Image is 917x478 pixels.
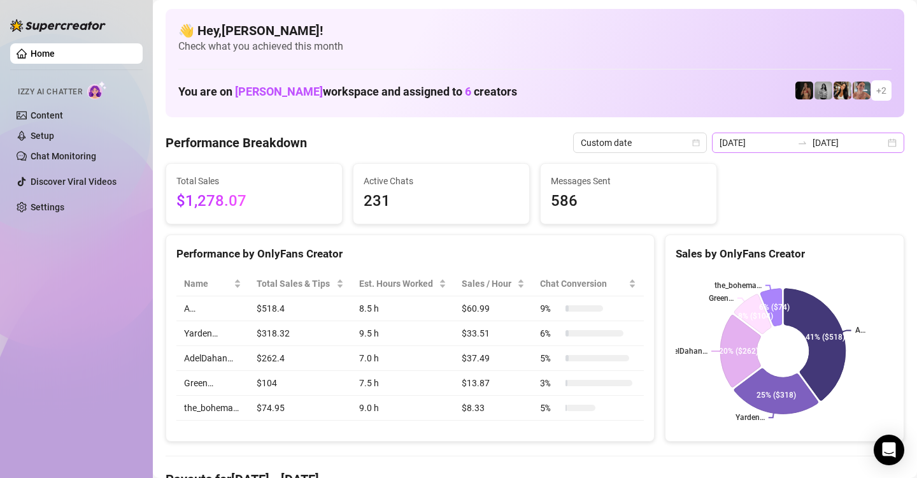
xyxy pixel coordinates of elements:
span: 6 [465,85,471,98]
img: logo-BBDzfeDw.svg [10,19,106,32]
span: Chat Conversion [540,277,626,291]
th: Sales / Hour [454,272,532,296]
span: 9 % [540,301,560,315]
img: AdelDahan [834,82,851,99]
span: Active Chats [364,174,519,188]
span: Custom date [581,133,699,152]
td: 9.5 h [352,321,455,346]
td: 7.0 h [352,346,455,371]
div: Est. Hours Worked [359,277,437,291]
span: 6 % [540,326,560,340]
td: $37.49 [454,346,532,371]
span: 5 % [540,351,560,365]
a: Chat Monitoring [31,151,96,161]
img: AI Chatter [87,81,107,99]
td: the_bohema… [176,396,249,421]
th: Name [176,272,249,296]
td: AdelDahan… [176,346,249,371]
td: $318.32 [249,321,352,346]
span: 231 [364,189,519,214]
td: $104 [249,371,352,396]
span: Sales / Hour [462,277,514,291]
td: $518.4 [249,296,352,321]
a: Setup [31,131,54,141]
td: 8.5 h [352,296,455,321]
a: Home [31,48,55,59]
text: AdelDahan… [664,347,707,356]
span: to [797,138,807,148]
div: Sales by OnlyFans Creator [676,245,893,263]
a: Settings [31,202,64,212]
span: 586 [551,189,706,214]
td: 9.0 h [352,396,455,421]
td: $8.33 [454,396,532,421]
span: Izzy AI Chatter [18,86,82,98]
span: [PERSON_NAME] [235,85,323,98]
span: calendar [692,139,700,147]
td: Yarden… [176,321,249,346]
span: + 2 [876,83,886,98]
span: Name [184,277,231,291]
div: Performance by OnlyFans Creator [176,245,644,263]
img: A [814,82,832,99]
span: Check what you achieved this month [178,40,892,54]
td: 7.5 h [352,371,455,396]
td: $13.87 [454,371,532,396]
td: $33.51 [454,321,532,346]
text: the_bohema… [714,281,762,290]
div: Open Intercom Messenger [874,435,904,465]
a: Content [31,110,63,120]
th: Total Sales & Tips [249,272,352,296]
td: $262.4 [249,346,352,371]
input: Start date [720,136,792,150]
th: Chat Conversion [532,272,644,296]
a: Discover Viral Videos [31,177,117,187]
span: 5 % [540,401,560,415]
h4: Performance Breakdown [166,134,307,152]
td: A… [176,296,249,321]
img: Yarden [853,82,871,99]
img: the_bohema [795,82,813,99]
h4: 👋 Hey, [PERSON_NAME] ! [178,22,892,40]
span: swap-right [797,138,807,148]
span: Total Sales & Tips [257,277,334,291]
text: Green… [709,294,734,303]
td: $74.95 [249,396,352,421]
span: Messages Sent [551,174,706,188]
text: Yarden… [736,413,765,422]
td: Green… [176,371,249,396]
span: 3 % [540,376,560,390]
input: End date [813,136,885,150]
span: $1,278.07 [176,189,332,214]
text: A… [855,326,865,335]
td: $60.99 [454,296,532,321]
h1: You are on workspace and assigned to creators [178,85,517,99]
span: Total Sales [176,174,332,188]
